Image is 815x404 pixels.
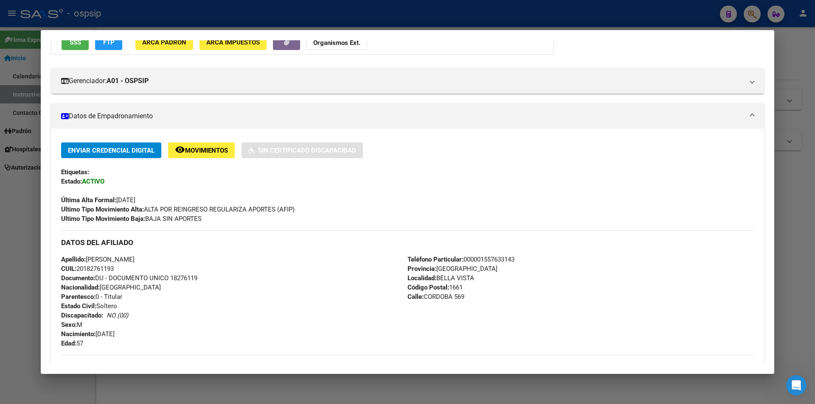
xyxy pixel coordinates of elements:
mat-icon: remove_red_eye [175,145,185,155]
strong: A01 - OSPSIP [107,76,149,86]
span: ARCA Impuestos [206,39,260,46]
strong: Nacionalidad: [61,284,100,291]
strong: Localidad: [407,274,436,282]
span: 0 - Titular [61,293,122,301]
span: [GEOGRAPHIC_DATA] [61,284,161,291]
strong: Ultimo Tipo Movimiento Alta: [61,206,144,213]
strong: Estado: [61,178,82,185]
span: [DATE] [61,330,115,338]
span: DU - DOCUMENTO UNICO 18276119 [61,274,197,282]
strong: Teléfono Particular: [407,256,464,263]
h3: DATOS DEL AFILIADO [61,238,754,247]
span: Sin Certificado Discapacidad [258,147,356,154]
button: Movimientos [168,142,235,158]
span: Enviar Credencial Digital [68,147,155,154]
span: [DATE] [61,196,135,204]
strong: Ultimo Tipo Movimiento Baja: [61,215,145,223]
span: 57 [61,340,83,347]
iframe: Intercom live chat [786,375,807,396]
span: SSS [70,39,81,46]
button: FTP [95,34,122,50]
span: 000001557633143 [407,256,514,263]
span: 1661 [407,284,463,291]
span: BAJA SIN APORTES [61,215,202,223]
button: ARCA Padrón [135,34,193,50]
button: Sin Certificado Discapacidad [242,142,363,158]
strong: Discapacitado: [61,312,103,319]
strong: Última Alta Formal: [61,196,116,204]
button: Organismos Ext. [306,34,367,50]
strong: Edad: [61,340,76,347]
button: SSS [62,34,89,50]
strong: Código Postal: [407,284,449,291]
strong: Sexo: [61,321,77,329]
strong: Organismos Ext. [313,39,360,47]
span: 20182761193 [61,265,114,273]
strong: Estado Civil: [61,302,96,310]
strong: Etiquetas: [61,168,89,176]
mat-expansion-panel-header: Gerenciador:A01 - OSPSIP [51,68,764,94]
mat-panel-title: Gerenciador: [61,76,744,86]
span: [PERSON_NAME] [61,256,135,263]
span: FTP [103,39,115,46]
span: M [61,321,82,329]
mat-panel-title: Datos de Empadronamiento [61,111,744,121]
strong: ACTIVO [82,178,104,185]
strong: CUIL: [61,265,76,273]
span: BELLA VISTA [407,274,474,282]
button: ARCA Impuestos [200,34,267,50]
h3: DATOS GRUPO FAMILIAR [61,362,754,372]
button: Enviar Credencial Digital [61,142,161,158]
strong: Nacimiento: [61,330,96,338]
strong: Documento: [61,274,95,282]
strong: Calle: [407,293,424,301]
span: Movimientos [185,147,228,154]
span: ALTA POR REINGRESO REGULARIZA APORTES (AFIP) [61,206,295,213]
span: CORDOBA 569 [407,293,464,301]
strong: Apellido: [61,256,86,263]
strong: Provincia: [407,265,436,273]
i: NO (00) [107,312,128,319]
span: ARCA Padrón [142,39,186,46]
span: [GEOGRAPHIC_DATA] [407,265,497,273]
mat-expansion-panel-header: Datos de Empadronamiento [51,103,764,129]
strong: Parentesco: [61,293,96,301]
span: Soltero [61,302,117,310]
